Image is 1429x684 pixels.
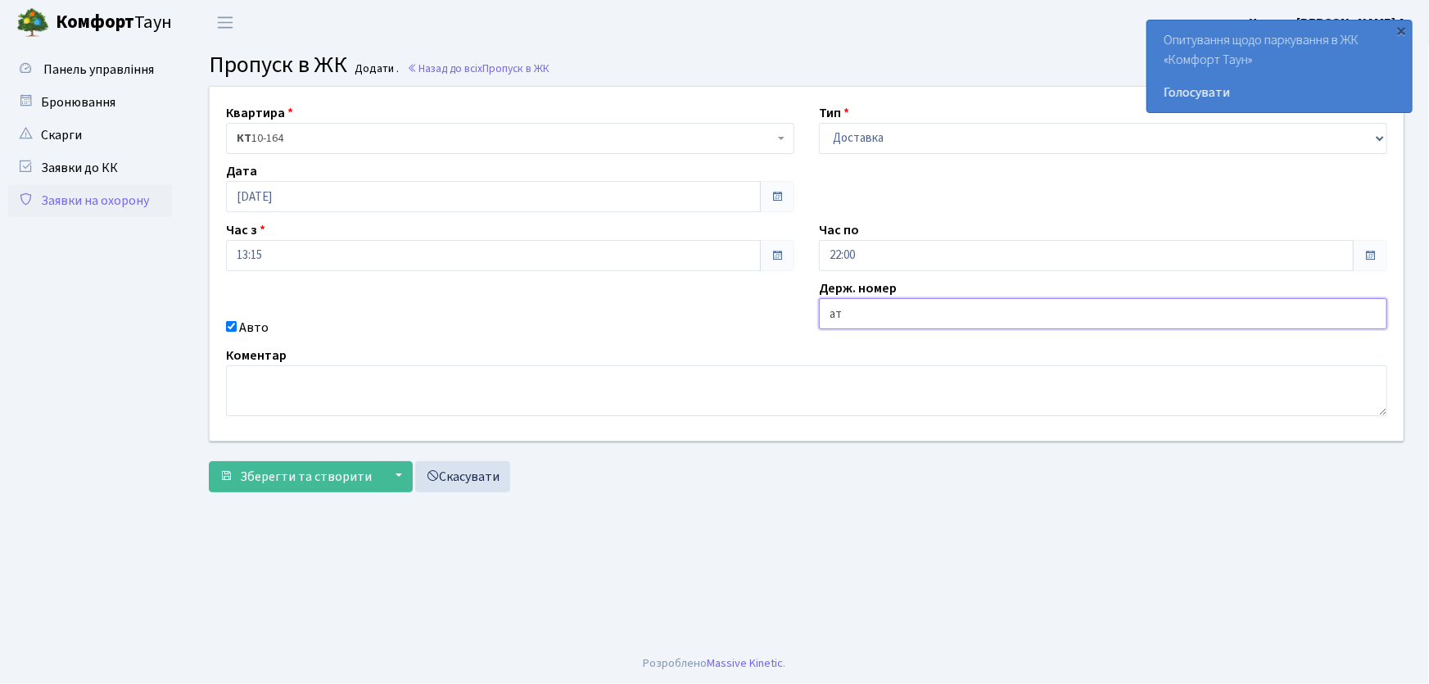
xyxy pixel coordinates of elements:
label: Держ. номер [819,279,897,298]
div: Опитування щодо паркування в ЖК «Комфорт Таун» [1147,20,1412,112]
div: Розроблено . [644,655,786,673]
button: Зберегти та створити [209,461,382,492]
span: Таун [56,9,172,37]
a: Заявки на охорону [8,184,172,217]
input: AA0001AA [819,298,1387,329]
a: Бронювання [8,86,172,119]
label: Час по [819,220,859,240]
label: Коментар [226,346,287,365]
span: <b>КТ</b>&nbsp;&nbsp;&nbsp;&nbsp;10-164 [226,123,794,154]
b: Цитрус [PERSON_NAME] А. [1249,14,1409,32]
a: Скасувати [415,461,510,492]
a: Заявки до КК [8,152,172,184]
a: Назад до всіхПропуск в ЖК [407,61,549,76]
span: <b>КТ</b>&nbsp;&nbsp;&nbsp;&nbsp;10-164 [237,130,774,147]
a: Скарги [8,119,172,152]
b: Комфорт [56,9,134,35]
label: Квартира [226,103,293,123]
a: Цитрус [PERSON_NAME] А. [1249,13,1409,33]
a: Massive Kinetic [708,655,784,672]
span: Зберегти та створити [240,468,372,486]
div: × [1394,22,1410,39]
label: Дата [226,161,257,181]
a: Панель управління [8,53,172,86]
label: Авто [239,318,269,337]
small: Додати . [352,62,400,76]
span: Панель управління [43,61,154,79]
label: Час з [226,220,265,240]
label: Тип [819,103,849,123]
img: logo.png [16,7,49,39]
span: Пропуск в ЖК [482,61,549,76]
button: Переключити навігацію [205,9,246,36]
span: Пропуск в ЖК [209,48,347,81]
b: КТ [237,130,251,147]
a: Голосувати [1164,83,1395,102]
